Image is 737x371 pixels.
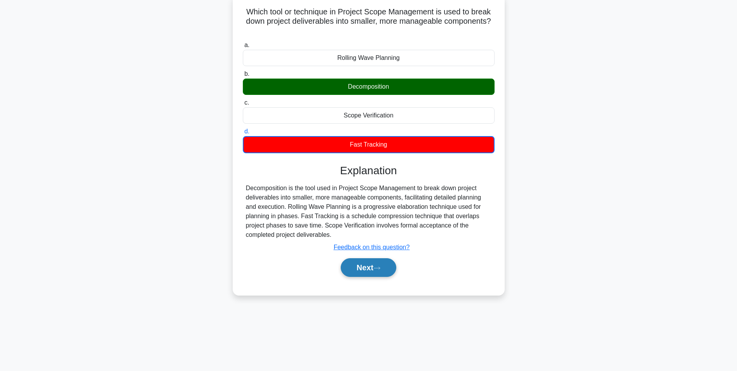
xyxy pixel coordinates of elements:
[243,136,495,153] div: Fast Tracking
[244,70,249,77] span: b.
[341,258,396,277] button: Next
[334,244,410,250] a: Feedback on this question?
[244,99,249,106] span: c.
[244,42,249,48] span: a.
[247,164,490,177] h3: Explanation
[246,184,491,240] div: Decomposition is the tool used in Project Scope Management to break down project deliverables int...
[243,79,495,95] div: Decomposition
[243,107,495,124] div: Scope Verification
[243,50,495,66] div: Rolling Wave Planning
[244,128,249,135] span: d.
[242,7,495,36] h5: Which tool or technique in Project Scope Management is used to break down project deliverables in...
